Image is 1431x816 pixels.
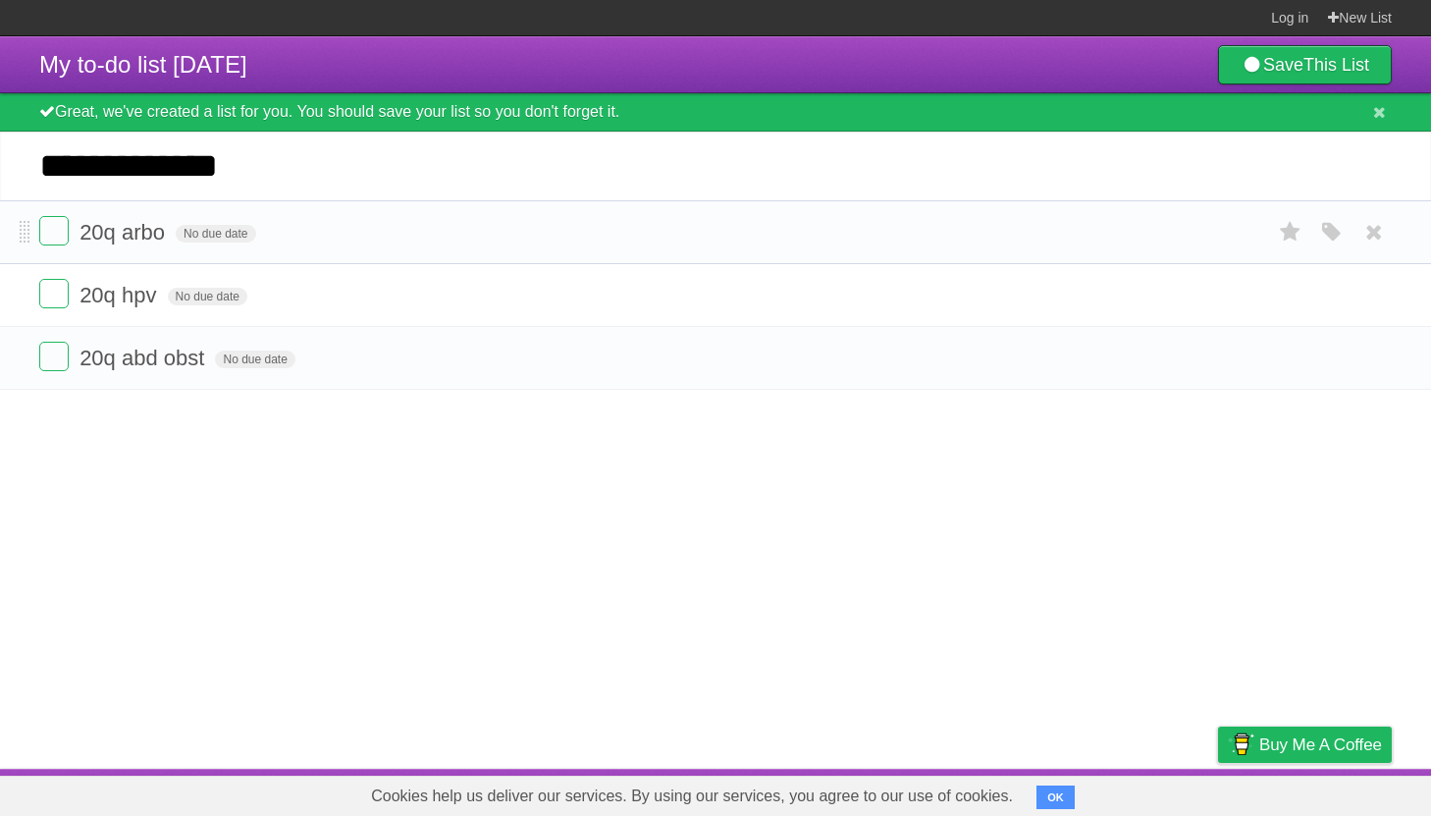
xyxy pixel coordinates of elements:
[1272,216,1309,248] label: Star task
[1228,728,1254,761] img: Buy me a coffee
[351,777,1033,816] span: Cookies help us deliver our services. By using our services, you agree to our use of cookies.
[39,216,69,245] label: Done
[168,288,247,305] span: No due date
[1218,45,1392,84] a: SaveThis List
[79,220,170,245] span: 20q arbo
[1268,774,1392,811] a: Suggest a feature
[215,351,294,368] span: No due date
[1303,55,1369,75] b: This List
[957,774,998,811] a: About
[39,51,247,78] span: My to-do list [DATE]
[79,346,209,370] span: 20q abd obst
[1192,774,1244,811] a: Privacy
[1126,774,1169,811] a: Terms
[39,279,69,308] label: Done
[1036,786,1075,809] button: OK
[1259,728,1382,762] span: Buy me a coffee
[176,225,255,243] span: No due date
[1022,774,1101,811] a: Developers
[1218,727,1392,763] a: Buy me a coffee
[79,283,161,307] span: 20q hpv
[39,342,69,371] label: Done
